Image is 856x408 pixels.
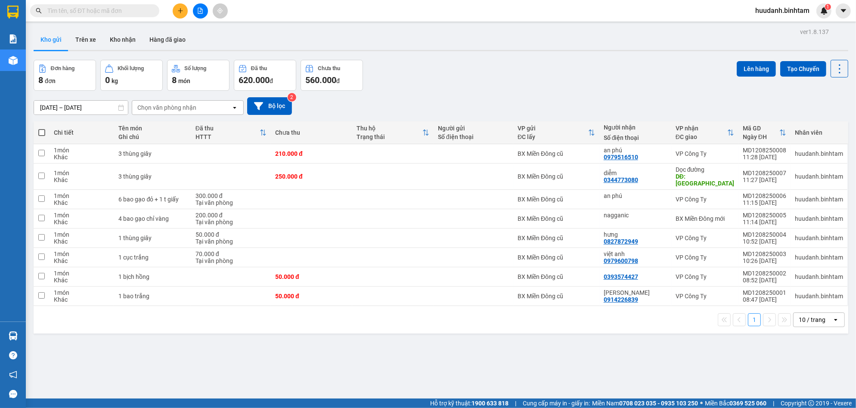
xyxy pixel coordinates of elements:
[275,293,348,300] div: 50.000 đ
[103,29,143,50] button: Kho nhận
[247,97,292,115] button: Bộ lọc
[518,150,595,157] div: BX Miền Đông cũ
[195,231,267,238] div: 50.000 đ
[195,125,260,132] div: Đã thu
[604,124,667,131] div: Người nhận
[430,399,509,408] span: Hỗ trợ kỹ thuật:
[743,176,786,183] div: 11:27 [DATE]
[743,296,786,303] div: 08:47 [DATE]
[118,293,186,300] div: 1 bao trắng
[118,125,186,132] div: Tên món
[671,121,738,144] th: Toggle SortBy
[518,173,595,180] div: BX Miền Đông cũ
[795,215,843,222] div: huudanh.binhtam
[100,60,163,91] button: Khối lượng0kg
[748,313,761,326] button: 1
[54,277,110,284] div: Khác
[795,173,843,180] div: huudanh.binhtam
[82,61,125,69] span: 0979516510 -
[705,399,766,408] span: Miền Bắc
[38,75,43,85] span: 8
[515,399,516,408] span: |
[676,273,734,280] div: VP Công Ty
[604,170,667,176] div: diễm
[3,61,125,69] span: Nhận:
[7,6,19,19] img: logo-vxr
[191,121,271,144] th: Toggle SortBy
[54,250,110,257] div: 1 món
[3,49,16,58] span: Gửi:
[178,77,190,84] span: món
[34,29,68,50] button: Kho gửi
[31,30,117,46] span: 0919 110 458
[357,133,422,140] div: Trạng thái
[604,192,667,199] div: an phú
[604,238,638,245] div: 0827872949
[54,176,110,183] div: Khác
[54,296,110,303] div: Khác
[336,77,340,84] span: đ
[172,75,177,85] span: 8
[604,289,667,296] div: phùng hà
[54,199,110,206] div: Khác
[604,257,638,264] div: 0979600798
[9,351,17,359] span: question-circle
[604,212,667,219] div: nagganic
[118,65,144,71] div: Khối lượng
[523,399,590,408] span: Cung cấp máy in - giấy in:
[604,296,638,303] div: 0914226839
[275,129,348,136] div: Chưa thu
[800,27,829,37] div: ver 1.8.137
[54,192,110,199] div: 1 món
[743,257,786,264] div: 10:26 [DATE]
[275,273,348,280] div: 50.000 đ
[518,273,595,280] div: BX Miền Đông cũ
[676,293,734,300] div: VP Công Ty
[743,277,786,284] div: 08:52 [DATE]
[676,196,734,203] div: VP Công Ty
[592,399,698,408] span: Miền Nam
[676,133,727,140] div: ĐC giao
[743,238,786,245] div: 10:52 [DATE]
[780,61,826,77] button: Tạo Chuyến
[518,293,595,300] div: BX Miền Đông cũ
[54,219,110,226] div: Khác
[808,400,814,406] span: copyright
[193,3,208,19] button: file-add
[743,289,786,296] div: MD1208250001
[795,235,843,241] div: huudanh.binhtam
[318,65,340,71] div: Chưa thu
[795,293,843,300] div: huudanh.binhtam
[840,7,847,15] span: caret-down
[195,250,267,257] div: 70.000 đ
[9,56,18,65] img: warehouse-icon
[743,270,786,277] div: MD1208250002
[832,316,839,323] svg: open
[773,399,774,408] span: |
[213,3,228,19] button: aim
[275,173,348,180] div: 250.000 đ
[604,273,638,280] div: 0393574427
[54,231,110,238] div: 1 món
[137,103,196,112] div: Chọn văn phòng nhận
[738,121,791,144] th: Toggle SortBy
[743,250,786,257] div: MD1208250003
[357,125,422,132] div: Thu hộ
[743,199,786,206] div: 11:15 [DATE]
[604,134,667,141] div: Số điện thoại
[836,3,851,19] button: caret-down
[31,5,117,29] strong: CÔNG TY CP BÌNH TÂM
[118,150,186,157] div: 3 thùng giây
[619,400,698,407] strong: 0708 023 035 - 0935 103 250
[54,257,110,264] div: Khác
[105,75,110,85] span: 0
[825,4,831,10] sup: 1
[301,60,363,91] button: Chưa thu560.000đ
[54,289,110,296] div: 1 món
[118,273,186,280] div: 1 bịch hồng
[676,215,734,222] div: BX Miền Đông mới
[518,125,588,132] div: VP gửi
[167,60,230,91] button: Số lượng8món
[118,133,186,140] div: Ghi chú
[604,231,667,238] div: hưng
